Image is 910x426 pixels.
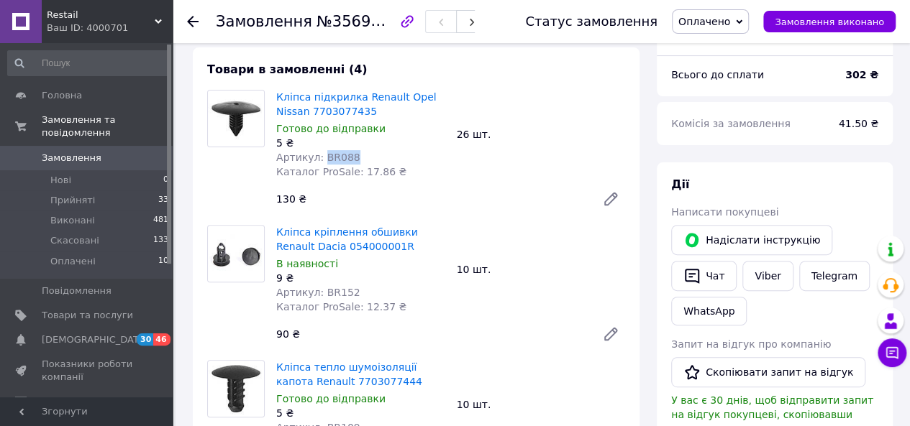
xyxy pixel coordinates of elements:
span: Товари в замовленні (4) [207,62,368,76]
span: Артикул: BR152 [276,287,360,298]
a: Viber [742,261,793,291]
span: Виконані [50,214,95,227]
span: Артикул: BR088 [276,152,360,163]
span: Restail [47,9,155,22]
span: Готово до відправки [276,393,386,404]
div: 5 ₴ [276,406,445,420]
div: Статус замовлення [525,14,658,29]
span: Показники роботи компанії [42,358,133,384]
span: Повідомлення [42,284,112,297]
a: WhatsApp [671,297,747,325]
span: 33 [158,194,168,207]
span: Замовлення [216,13,312,30]
span: Оплачені [50,255,96,268]
a: Telegram [799,261,870,291]
span: 10 [158,255,168,268]
b: 302 ₴ [845,69,878,80]
div: 10 шт. [451,394,632,415]
span: Відгуки [42,396,79,409]
span: №356905820 [317,12,419,30]
div: 5 ₴ [276,136,445,150]
button: Надіслати інструкцію [671,225,832,255]
span: 30 [137,333,153,346]
a: Редагувати [596,320,625,348]
span: Всього до сплати [671,69,764,80]
img: Кліпса тепло шумоізоляції капота Renault 7703077444 [208,361,264,417]
img: Кліпса підкрилка Renault Opel Nissan 7703077435 [208,91,264,147]
span: Готово до відправки [276,123,386,134]
span: [DEMOGRAPHIC_DATA] [42,333,148,346]
a: Кліпса кріплення обшивки Renault Dacia 054000001R [276,226,418,252]
span: Оплачено [678,16,730,27]
div: 130 ₴ [270,189,591,209]
span: Написати покупцеві [671,206,778,218]
span: Товари та послуги [42,309,133,322]
span: 481 [153,214,168,227]
span: Запит на відгук про компанію [671,338,831,350]
span: Дії [671,177,689,191]
a: Кліпса тепло шумоізоляції капота Renault 7703077444 [276,361,422,387]
span: Головна [42,89,82,102]
span: Комісія за замовлення [671,118,791,129]
div: Ваш ID: 4000701 [47,22,173,34]
div: 9 ₴ [276,271,445,285]
span: 46 [153,333,170,346]
span: Скасовані [50,234,99,247]
div: 90 ₴ [270,324,591,344]
span: В наявності [276,258,338,269]
div: Повернутися назад [187,14,199,29]
span: Нові [50,174,71,187]
span: 133 [153,234,168,247]
span: Каталог ProSale: 17.86 ₴ [276,166,406,177]
button: Замовлення виконано [763,11,896,32]
input: Пошук [7,50,170,76]
span: Каталог ProSale: 12.37 ₴ [276,301,406,312]
div: 10 шт. [451,259,632,279]
button: Чат [671,261,737,291]
span: Замовлення [42,152,101,165]
button: Скопіювати запит на відгук [671,357,865,387]
span: Прийняті [50,194,95,207]
span: 0 [163,174,168,187]
span: Замовлення виконано [775,17,884,27]
button: Чат з покупцем [878,338,906,367]
span: 41.50 ₴ [839,118,878,129]
img: Кліпса кріплення обшивки Renault Dacia 054000001R [208,226,264,282]
span: Замовлення та повідомлення [42,114,173,139]
div: 26 шт. [451,124,632,144]
a: Редагувати [596,185,625,213]
a: Кліпса підкрилка Renault Opel Nissan 7703077435 [276,91,437,117]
